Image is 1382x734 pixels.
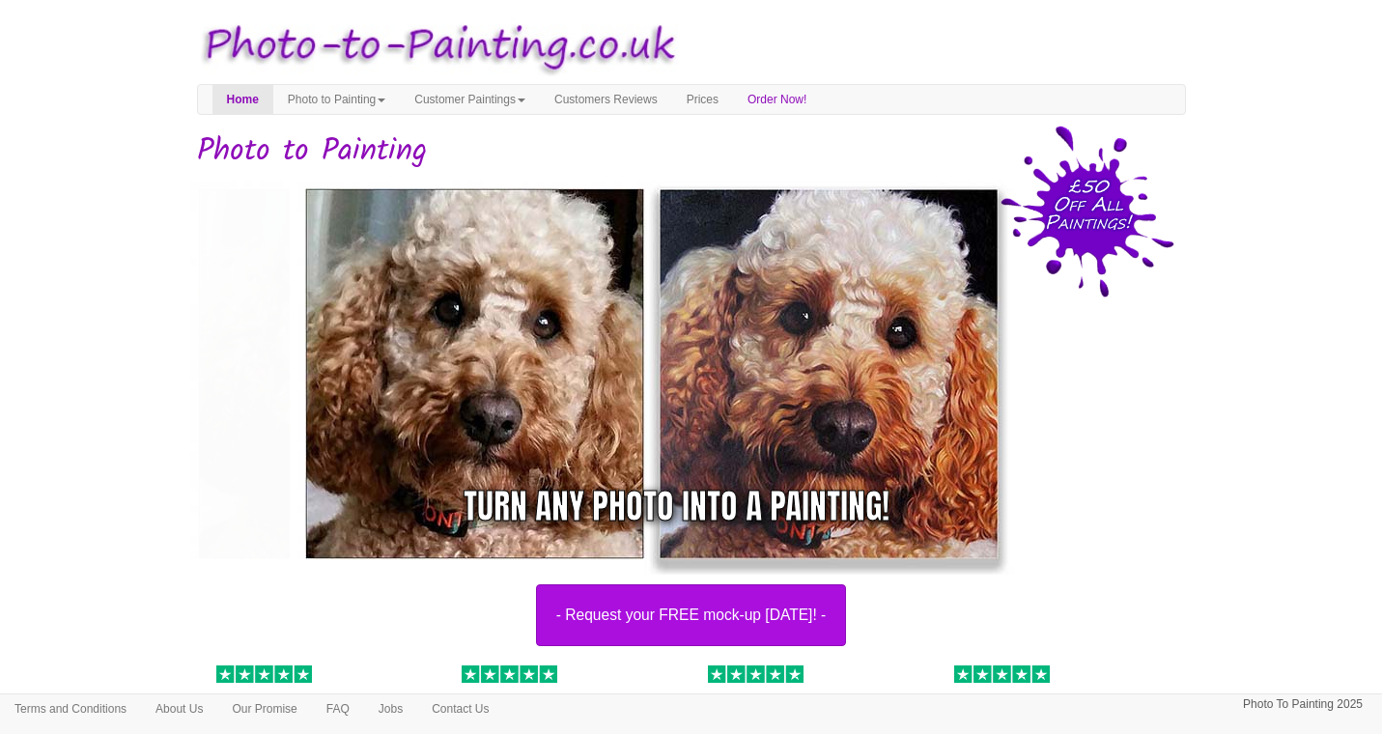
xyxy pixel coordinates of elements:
p: Excellent service [708,689,925,709]
a: Customers Reviews [540,85,672,114]
p: The complete service was superb from… [216,689,434,729]
p: Photo To Painting 2025 [1243,694,1363,715]
a: FAQ [312,694,364,723]
button: - Request your FREE mock-up [DATE]! - [536,584,847,646]
a: Contact Us [417,694,503,723]
img: 50 pound price drop [1001,126,1174,297]
a: Our Promise [217,694,311,723]
a: Jobs [364,694,417,723]
img: 5 of out 5 stars [216,665,312,683]
p: Wonderful company to deal with [462,689,679,709]
a: Prices [672,85,733,114]
p: 1st class service from start to finish… [954,689,1171,709]
h1: Photo to Painting [197,134,1186,168]
a: Customer Paintings [400,85,540,114]
img: monty-small.jpg [290,173,1014,575]
a: Order Now! [733,85,821,114]
div: Turn any photo into a painting! [464,482,889,531]
a: Photo to Painting [273,85,400,114]
a: About Us [141,694,217,723]
img: Photo to Painting [187,10,682,84]
a: Home [212,85,273,114]
img: Oil painting of a dog [183,173,907,575]
img: 5 of out 5 stars [954,665,1050,683]
img: 5 of out 5 stars [462,665,557,683]
img: 5 of out 5 stars [708,665,804,683]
